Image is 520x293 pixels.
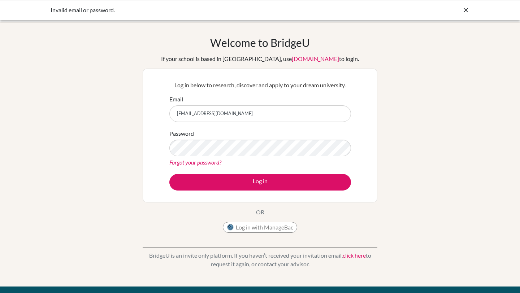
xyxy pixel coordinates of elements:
button: Log in with ManageBac [223,222,297,233]
div: If your school is based in [GEOGRAPHIC_DATA], use to login. [161,54,359,63]
label: Password [169,129,194,138]
label: Email [169,95,183,104]
h1: Welcome to BridgeU [210,36,310,49]
a: click here [343,252,366,259]
p: Log in below to research, discover and apply to your dream university. [169,81,351,89]
p: OR [256,208,264,217]
div: Invalid email or password. [51,6,361,14]
button: Log in [169,174,351,191]
a: Forgot your password? [169,159,221,166]
p: BridgeU is an invite only platform. If you haven’t received your invitation email, to request it ... [143,251,377,268]
a: [DOMAIN_NAME] [292,55,339,62]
